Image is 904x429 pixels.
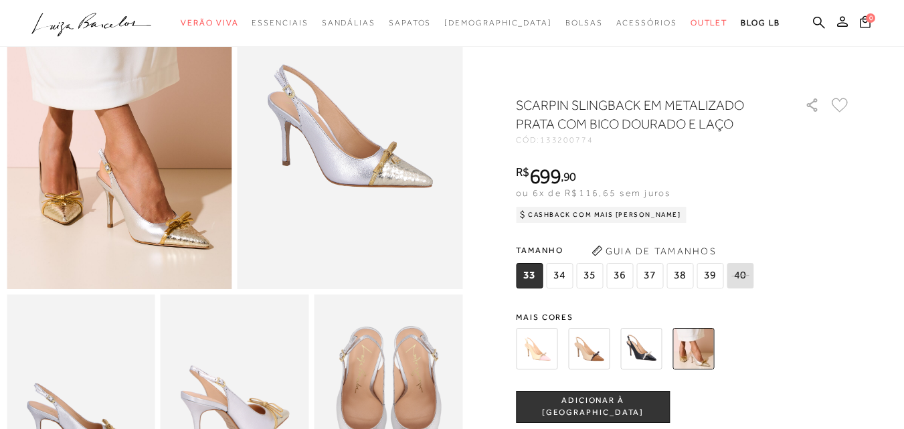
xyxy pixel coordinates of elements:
a: noSubCategoriesText [444,11,552,35]
button: ADICIONAR À [GEOGRAPHIC_DATA] [516,391,670,423]
i: R$ [516,166,529,178]
span: 38 [666,263,693,288]
span: Essenciais [252,18,308,27]
span: ADICIONAR À [GEOGRAPHIC_DATA] [517,395,669,418]
a: categoryNavScreenReaderText [616,11,677,35]
span: 36 [606,263,633,288]
span: BLOG LB [741,18,780,27]
span: 34 [546,263,573,288]
span: 35 [576,263,603,288]
div: CÓD: [516,136,784,144]
span: Sapatos [389,18,431,27]
span: Mais cores [516,313,850,321]
img: SCARPIN SLINGBACK EM COURO BAUNILHA COM BICO ROSA GLACÊ E LAÇO [516,328,557,369]
span: ou 6x de R$116,65 sem juros [516,187,670,198]
span: 37 [636,263,663,288]
a: categoryNavScreenReaderText [565,11,603,35]
span: 39 [697,263,723,288]
span: 40 [727,263,753,288]
h1: SCARPIN SLINGBACK EM METALIZADO PRATA COM BICO DOURADO E LAÇO [516,96,767,133]
button: Guia de Tamanhos [587,240,721,262]
span: 90 [563,169,576,183]
a: categoryNavScreenReaderText [389,11,431,35]
span: Sandálias [322,18,375,27]
span: 0 [866,13,875,23]
span: 699 [529,164,561,188]
span: Bolsas [565,18,603,27]
span: 133200774 [540,135,594,145]
span: Outlet [691,18,728,27]
a: categoryNavScreenReaderText [252,11,308,35]
span: 33 [516,263,543,288]
button: 0 [856,15,875,33]
img: SCARPIN SLINGBACK EM COURO PRETO E LAÇO [620,328,662,369]
a: categoryNavScreenReaderText [181,11,238,35]
img: SCARPIN SLINGBACK EM COURO NATA COM BICO CARAMELO E LAÇO [568,328,610,369]
span: [DEMOGRAPHIC_DATA] [444,18,552,27]
i: , [561,171,576,183]
span: Verão Viva [181,18,238,27]
span: Acessórios [616,18,677,27]
a: categoryNavScreenReaderText [691,11,728,35]
a: BLOG LB [741,11,780,35]
div: Cashback com Mais [PERSON_NAME] [516,207,687,223]
img: SCARPIN SLINGBACK EM METALIZADO PRATA COM BICO DOURADO E LAÇO [672,328,714,369]
a: categoryNavScreenReaderText [322,11,375,35]
span: Tamanho [516,240,757,260]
